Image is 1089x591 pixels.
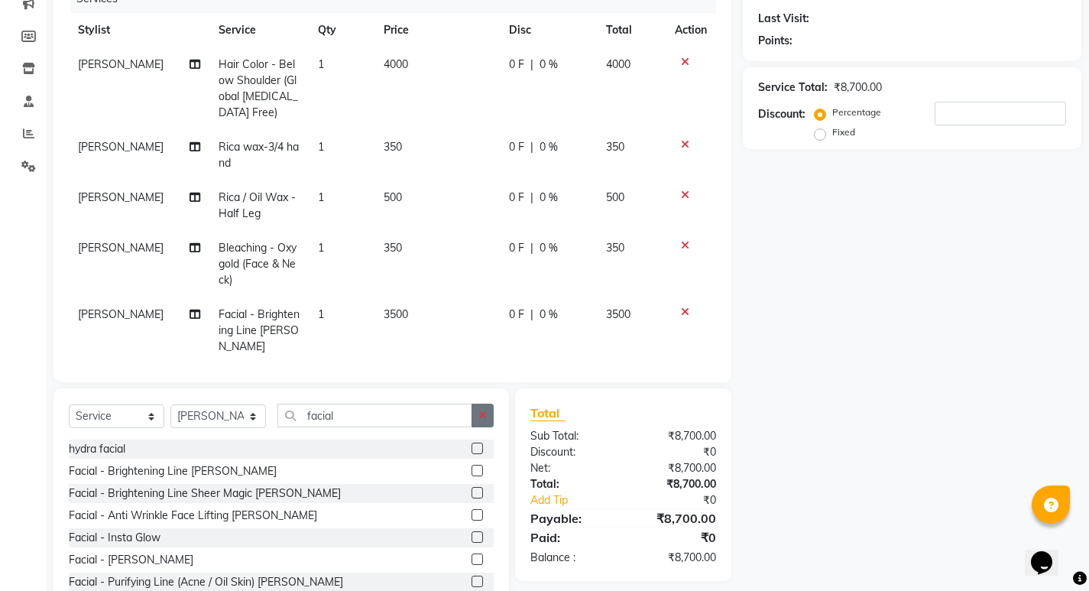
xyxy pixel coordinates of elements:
th: Action [666,13,716,47]
span: 1 [318,140,324,154]
div: Last Visit: [758,11,809,27]
div: Facial - Brightening Line [PERSON_NAME] [69,463,277,479]
div: ₹8,700.00 [623,550,727,566]
span: 0 F [509,190,524,206]
div: ₹0 [640,492,728,508]
div: Paid: [519,528,623,547]
span: 0 F [509,240,524,256]
div: Facial - Anti Wrinkle Face Lifting [PERSON_NAME] [69,508,317,524]
span: | [530,190,533,206]
span: 1 [318,57,324,71]
th: Stylist [69,13,209,47]
div: Facial - Purifying Line (Acne / Oil Skin) [PERSON_NAME] [69,574,343,590]
span: | [530,139,533,155]
div: Total: [519,476,623,492]
div: ₹0 [623,528,727,547]
span: 0 % [540,240,558,256]
span: 0 % [540,57,558,73]
span: [PERSON_NAME] [78,140,164,154]
label: Percentage [832,106,881,119]
div: Points: [758,33,792,49]
span: Facial - Brightening Line [PERSON_NAME] [219,307,300,353]
div: ₹8,700.00 [623,509,727,528]
a: Add Tip [519,492,640,508]
div: hydra facial [69,441,125,457]
th: Total [597,13,665,47]
span: Total [530,405,566,421]
span: 3500 [384,307,408,321]
th: Disc [500,13,598,47]
span: [PERSON_NAME] [78,307,164,321]
span: [PERSON_NAME] [78,190,164,204]
span: 4000 [384,57,408,71]
span: Bleaching - Oxygold (Face & Neck) [219,241,297,287]
th: Service [209,13,309,47]
span: | [530,307,533,323]
span: 0 F [509,307,524,323]
span: 500 [606,190,624,204]
th: Price [374,13,499,47]
span: [PERSON_NAME] [78,241,164,255]
div: Sub Total: [519,428,623,444]
span: 0 F [509,57,524,73]
div: ₹0 [623,444,727,460]
span: 350 [606,140,624,154]
span: 350 [384,241,402,255]
span: 1 [318,190,324,204]
span: 1 [318,241,324,255]
div: Service Total: [758,80,828,96]
div: Facial - Insta Glow [69,530,160,546]
input: Search or Scan [277,404,472,427]
div: Net: [519,460,623,476]
th: Qty [309,13,375,47]
iframe: chat widget [1025,530,1074,576]
span: 0 % [540,190,558,206]
div: Facial - [PERSON_NAME] [69,552,193,568]
div: Discount: [519,444,623,460]
span: 0 % [540,139,558,155]
span: 350 [384,140,402,154]
div: ₹8,700.00 [623,460,727,476]
span: [PERSON_NAME] [78,57,164,71]
div: ₹8,700.00 [623,428,727,444]
span: 0 % [540,307,558,323]
span: Rica / Oil Wax - Half Leg [219,190,296,220]
div: Discount: [758,106,805,122]
span: 350 [606,241,624,255]
span: | [530,240,533,256]
label: Fixed [832,125,855,139]
span: 0 F [509,139,524,155]
span: 4000 [606,57,630,71]
span: Rica wax-3/4 hand [219,140,299,170]
span: Hair Color - Below Shoulder (Global [MEDICAL_DATA] Free) [219,57,298,119]
div: Balance : [519,550,623,566]
span: | [530,57,533,73]
div: Facial - Brightening Line Sheer Magic [PERSON_NAME] [69,485,341,502]
span: 1 [318,307,324,321]
span: 3500 [606,307,630,321]
div: ₹8,700.00 [834,80,882,96]
div: Payable: [519,509,623,528]
span: 500 [384,190,402,204]
div: ₹8,700.00 [623,476,727,492]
